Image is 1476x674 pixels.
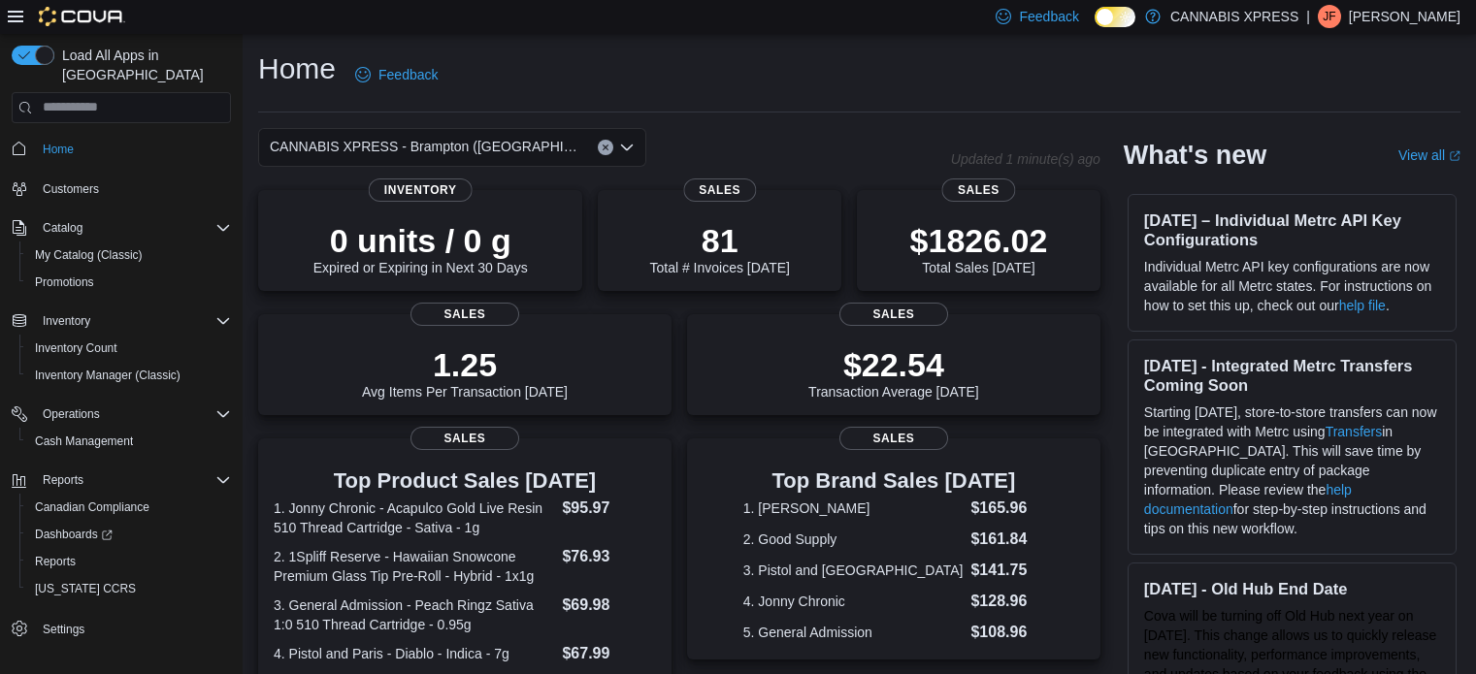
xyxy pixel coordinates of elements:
[942,178,1015,202] span: Sales
[1323,5,1335,28] span: JF
[274,595,554,634] dt: 3. General Admission - Peach Ringz Sativa 1:0 510 Thread Cartridge - 0.95g
[27,243,150,267] a: My Catalog (Classic)
[19,548,239,575] button: Reports
[35,216,90,240] button: Catalog
[35,433,133,449] span: Cash Management
[743,623,964,642] dt: 5. General Admission
[1339,298,1386,313] a: help file
[19,521,239,548] a: Dashboards
[27,271,231,294] span: Promotions
[1144,482,1352,517] a: help documentation
[54,46,231,84] span: Load All Apps in [GEOGRAPHIC_DATA]
[27,496,231,519] span: Canadian Compliance
[35,309,98,333] button: Inventory
[1019,7,1078,26] span: Feedback
[683,178,756,202] span: Sales
[35,309,231,333] span: Inventory
[27,577,144,600] a: [US_STATE] CCRS
[562,497,655,520] dd: $95.97
[378,65,438,84] span: Feedback
[35,468,231,492] span: Reports
[35,177,107,201] a: Customers
[743,592,964,611] dt: 4. Jonny Chronic
[1170,5,1298,28] p: CANNABIS XPRESS
[27,364,188,387] a: Inventory Manager (Classic)
[43,142,74,157] span: Home
[19,494,239,521] button: Canadian Compliance
[362,345,568,400] div: Avg Items Per Transaction [DATE]
[35,137,231,161] span: Home
[35,216,231,240] span: Catalog
[910,221,1048,275] div: Total Sales [DATE]
[649,221,789,275] div: Total # Invoices [DATE]
[598,140,613,155] button: Clear input
[27,364,231,387] span: Inventory Manager (Classic)
[562,594,655,617] dd: $69.98
[35,618,92,641] a: Settings
[951,151,1100,167] p: Updated 1 minute(s) ago
[970,590,1044,613] dd: $128.96
[1144,210,1440,249] h3: [DATE] – Individual Metrc API Key Configurations
[35,138,82,161] a: Home
[1326,424,1383,439] a: Transfers
[43,181,99,197] span: Customers
[1306,5,1310,28] p: |
[39,7,125,26] img: Cova
[27,271,102,294] a: Promotions
[743,561,964,580] dt: 3. Pistol and [GEOGRAPHIC_DATA]
[274,547,554,586] dt: 2. 1Spliff Reserve - Hawaiian Snowcone Premium Glass Tip Pre-Roll - Hybrid - 1x1g
[27,337,125,360] a: Inventory Count
[1398,147,1460,163] a: View allExternal link
[274,469,656,493] h3: Top Product Sales [DATE]
[970,559,1044,582] dd: $141.75
[35,368,180,383] span: Inventory Manager (Classic)
[1144,402,1440,538] p: Starting [DATE], store-to-store transfers can now be integrated with Metrc using in [GEOGRAPHIC_D...
[19,362,239,389] button: Inventory Manager (Classic)
[35,247,143,263] span: My Catalog (Classic)
[27,430,231,453] span: Cash Management
[274,644,554,663] dt: 4. Pistol and Paris - Diablo - Indica - 7g
[43,472,83,488] span: Reports
[4,214,239,241] button: Catalog
[619,140,635,155] button: Open list of options
[43,313,90,329] span: Inventory
[1349,5,1460,28] p: [PERSON_NAME]
[274,498,554,537] dt: 1. Jonny Chronic - Acapulco Gold Live Resin 510 Thread Cartridge - Sativa - 1g
[1144,356,1440,395] h3: [DATE] - Integrated Metrc Transfers Coming Soon
[35,527,113,542] span: Dashboards
[35,554,76,569] span: Reports
[27,550,231,573] span: Reports
[649,221,789,260] p: 81
[1124,140,1266,171] h2: What's new
[27,577,231,600] span: Washington CCRS
[4,307,239,335] button: Inventory
[35,616,231,640] span: Settings
[4,466,239,494] button: Reports
[35,402,231,426] span: Operations
[4,614,239,642] button: Settings
[19,269,239,296] button: Promotions
[258,49,336,88] h1: Home
[562,642,655,665] dd: $67.99
[27,337,231,360] span: Inventory Count
[19,428,239,455] button: Cash Management
[4,401,239,428] button: Operations
[27,430,141,453] a: Cash Management
[27,496,157,519] a: Canadian Compliance
[970,497,1044,520] dd: $165.96
[43,220,82,236] span: Catalog
[970,621,1044,644] dd: $108.96
[35,340,117,356] span: Inventory Count
[347,55,445,94] a: Feedback
[27,550,83,573] a: Reports
[4,135,239,163] button: Home
[743,530,964,549] dt: 2. Good Supply
[743,469,1044,493] h3: Top Brand Sales [DATE]
[1449,150,1460,162] svg: External link
[35,177,231,201] span: Customers
[362,345,568,384] p: 1.25
[27,523,120,546] a: Dashboards
[910,221,1048,260] p: $1826.02
[27,523,231,546] span: Dashboards
[1318,5,1341,28] div: Jo Forbes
